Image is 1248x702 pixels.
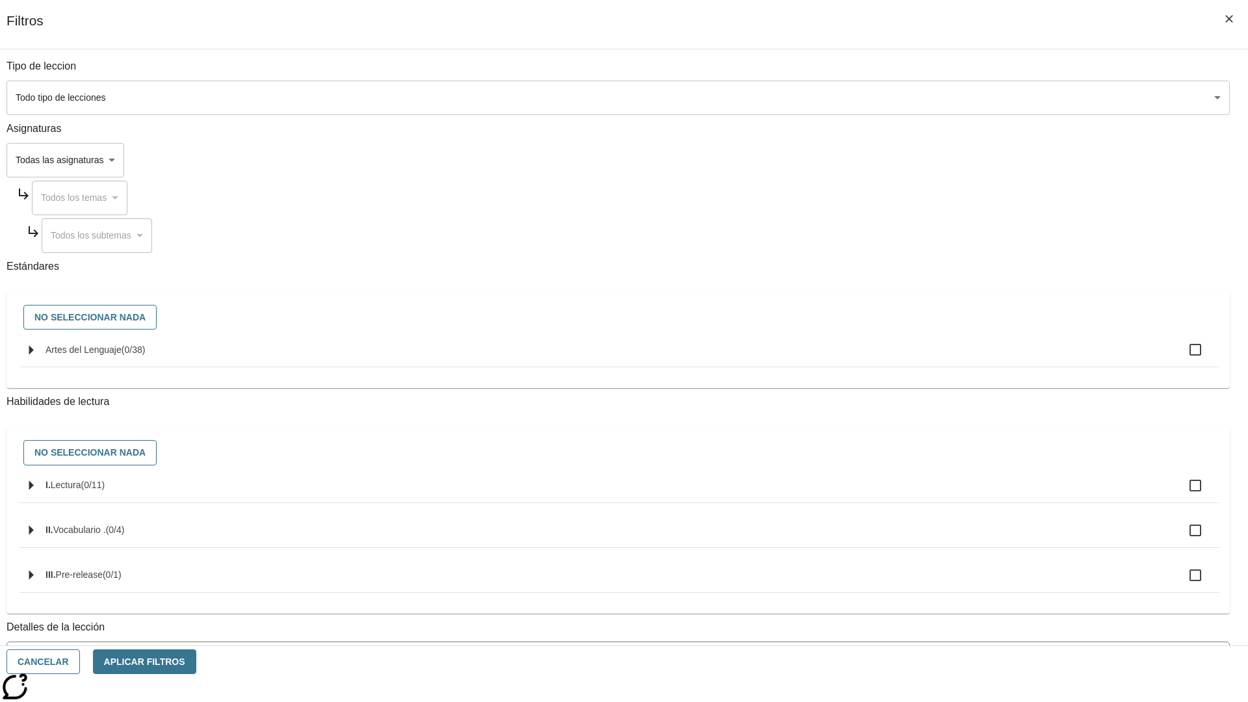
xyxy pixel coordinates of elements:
ul: Seleccione estándares [19,333,1219,378]
ul: Seleccione habilidades [19,469,1219,603]
span: Vocabulario . [53,525,106,535]
span: 0 estándares seleccionados/38 estándares en grupo [122,344,146,355]
div: Seleccione un tipo de lección [6,81,1230,115]
span: 0 estándares seleccionados/11 estándares en grupo [81,480,105,490]
span: 0 estándares seleccionados/1 estándares en grupo [103,569,122,580]
div: Seleccione habilidades [17,437,1219,469]
span: Pre-release [56,569,103,580]
p: Habilidades de lectura [6,395,1230,409]
p: Detalles de la lección [6,620,1230,635]
div: Seleccione una Asignatura [32,181,127,215]
p: Asignaturas [6,122,1230,136]
span: Lectura [51,480,81,490]
div: Seleccione una Asignatura [42,218,152,253]
span: Artes del Lenguaje [45,344,122,355]
p: Tipo de leccion [6,59,1230,74]
span: II. [45,525,53,535]
div: Seleccione una Asignatura [6,143,124,177]
p: Estándares [6,259,1230,274]
div: Seleccione estándares [17,302,1219,333]
span: III. [45,569,56,580]
span: I. [45,480,51,490]
div: La Actividad cubre los factores a considerar para el ajuste automático del lexile [7,642,1229,670]
span: 0 estándares seleccionados/4 estándares en grupo [106,525,125,535]
h1: Filtros [6,13,44,49]
button: Aplicar Filtros [93,649,196,675]
button: No seleccionar nada [23,440,157,465]
button: Cerrar los filtros del Menú lateral [1215,5,1243,32]
button: No seleccionar nada [23,305,157,330]
button: Cancelar [6,649,80,675]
